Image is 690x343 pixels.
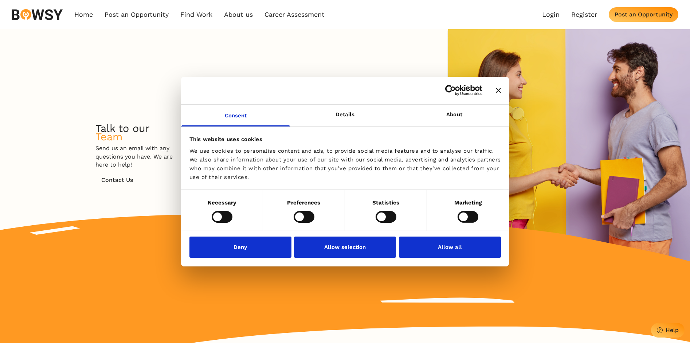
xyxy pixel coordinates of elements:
button: Close banner [496,88,501,93]
a: Login [542,11,560,19]
h1: Talk to our [95,124,150,141]
strong: Marketing [454,199,482,206]
img: Happy Groupmates [447,29,690,282]
a: Career Assessment [264,11,325,19]
p: Send us an email with any questions you have. We are here to help! [95,144,176,169]
div: Help [666,327,679,334]
button: Help [651,323,685,338]
button: Deny [189,237,291,258]
strong: Preferences [287,199,320,206]
a: Usercentrics Cookiebot - opens in a new window [419,85,482,96]
button: Contact Us [95,173,139,187]
span: Team [95,130,122,143]
div: This website uses cookies [189,135,501,144]
button: Allow selection [294,237,396,258]
strong: Statistics [372,199,399,206]
div: Contact Us [101,176,133,183]
button: Allow all [399,237,501,258]
div: Post an Opportunity [615,11,673,18]
a: Home [74,11,93,19]
a: About [400,104,509,126]
strong: Necessary [208,199,236,206]
a: Register [571,11,597,19]
a: Consent [181,104,290,126]
a: Details [290,104,400,126]
button: Post an Opportunity [609,7,678,22]
div: We use cookies to personalise content and ads, to provide social media features and to analyse ou... [189,146,501,181]
img: svg%3e [12,9,63,20]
